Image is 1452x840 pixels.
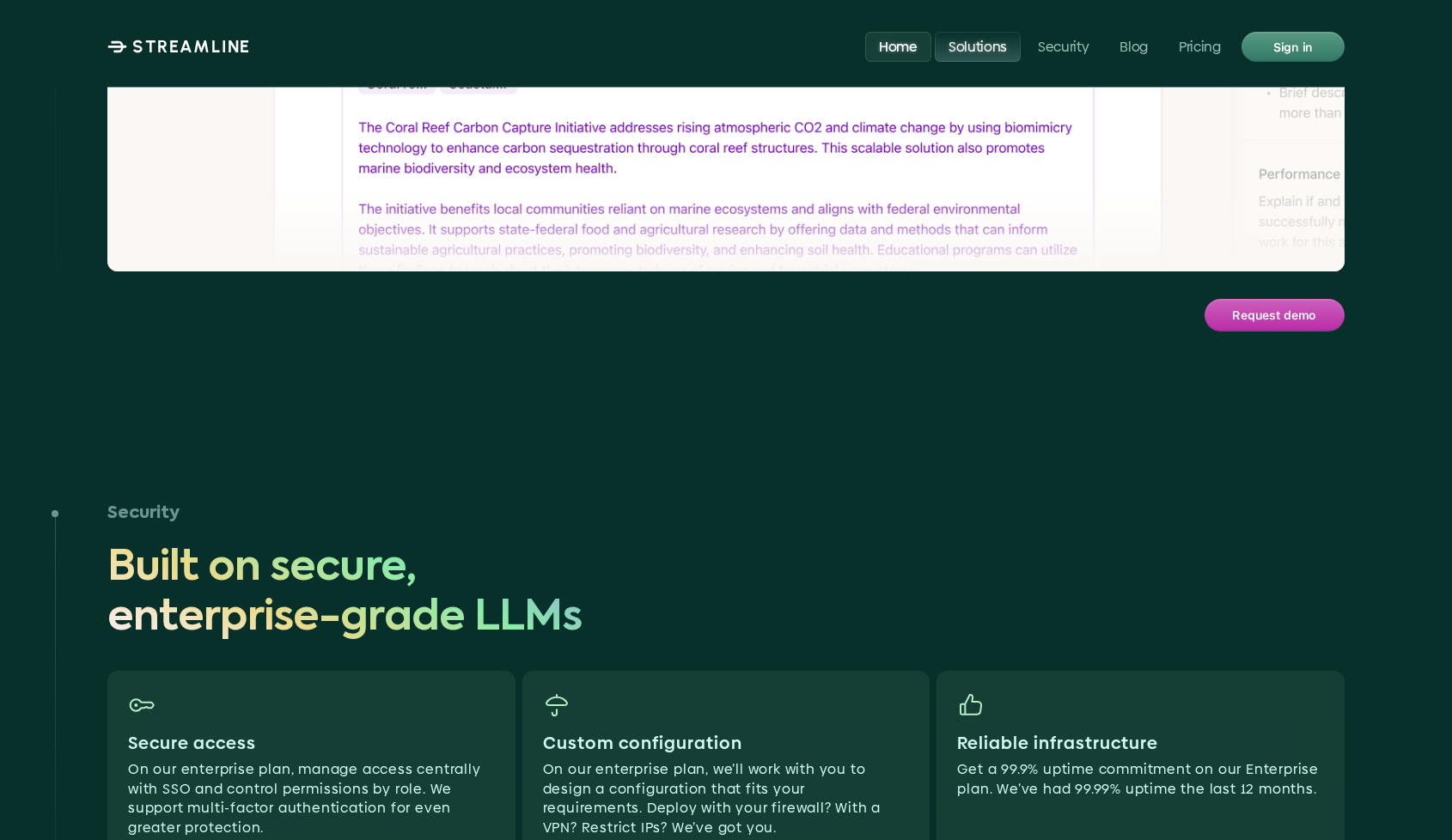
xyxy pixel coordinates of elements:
p: On our enterprise plan, manage access centrally with SSO and control permissions by role. We supp... [128,760,495,837]
p: Custom configuration [543,733,910,753]
span: enterprise-grade LLMs [107,598,582,639]
p: Home [879,38,918,54]
a: STREAMLINE [107,36,251,57]
a: Request demo [1205,299,1345,332]
p: Blog [1120,38,1149,54]
a: Blog [1107,31,1162,61]
span: Built on secure, [107,548,416,589]
h3: Security [107,503,180,524]
a: Security [1024,31,1102,61]
p: Security [1038,38,1089,54]
a: Sign in [1242,32,1345,62]
p: STREAMLINE [132,36,251,57]
p: Reliable infrastructure [957,733,1324,753]
p: On our enterprise plan, we’ll work with you to design a configuration that fits your requirements... [543,760,910,837]
a: Home [865,31,931,61]
p: Secure access [128,733,495,753]
p: Get a 99.9% uptime commitment on our Enterprise plan. We’ve had 99.99% uptime the last 12 months. [957,760,1324,799]
p: Pricing [1179,38,1221,54]
p: Sign in [1273,35,1313,58]
p: Request demo [1232,304,1316,326]
a: Pricing [1165,31,1235,61]
p: Solutions [949,38,1007,54]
